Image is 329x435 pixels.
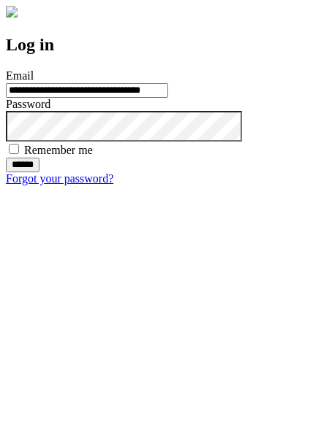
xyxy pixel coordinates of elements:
[6,69,34,82] label: Email
[24,144,93,156] label: Remember me
[6,35,323,55] h2: Log in
[6,98,50,110] label: Password
[6,172,113,185] a: Forgot your password?
[6,6,18,18] img: logo-4e3dc11c47720685a147b03b5a06dd966a58ff35d612b21f08c02c0306f2b779.png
